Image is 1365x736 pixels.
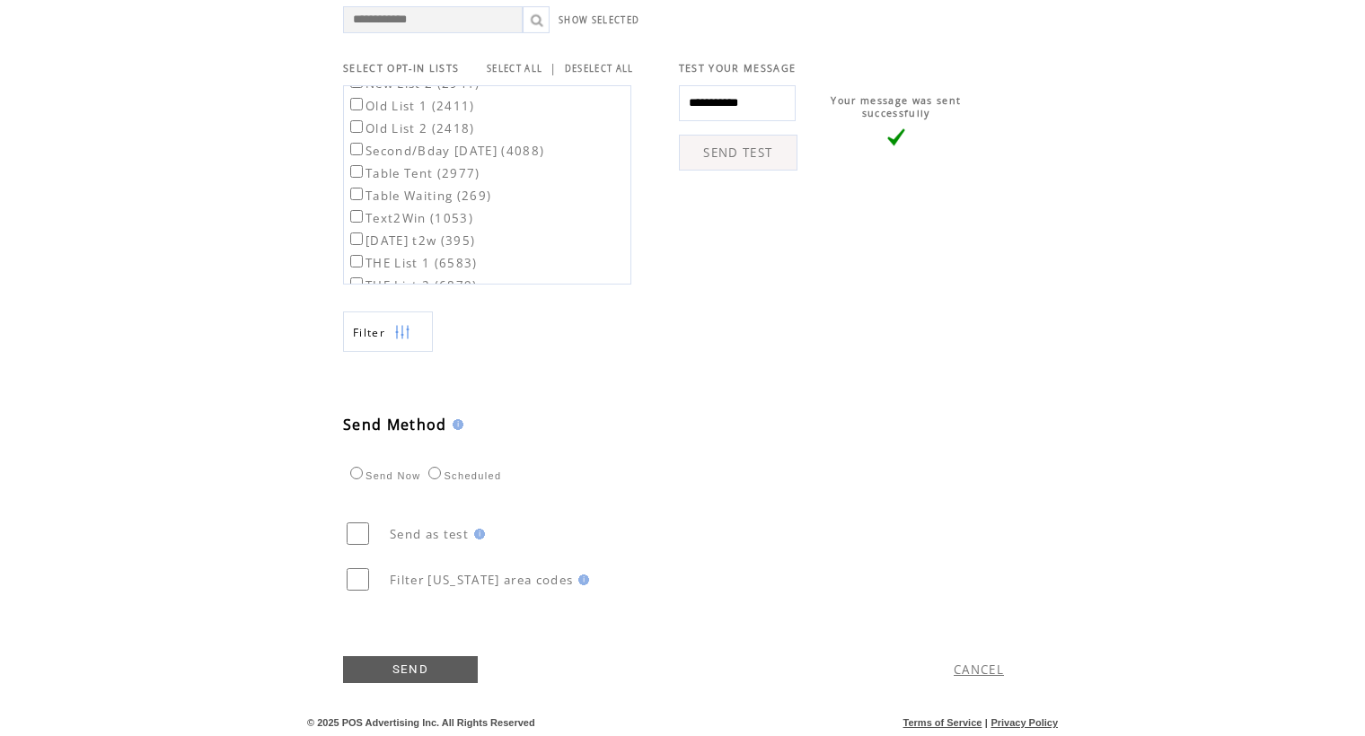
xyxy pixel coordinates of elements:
label: Second/Bday [DATE] (4088) [347,143,544,159]
input: Scheduled [428,467,441,479]
label: THE List 1 (6583) [347,255,478,271]
input: Old List 2 (2418) [350,120,363,133]
img: help.gif [573,574,589,585]
span: TEST YOUR MESSAGE [679,62,797,74]
span: Your message was sent successfully [831,94,961,119]
span: | [985,717,988,728]
span: © 2025 POS Advertising Inc. All Rights Reserved [307,717,535,728]
span: Send Method [343,415,447,434]
input: [DATE] t2w (395) [350,232,363,245]
label: Send Now [346,470,420,481]
label: THE List 2 (6879) [347,277,478,294]
input: Table Waiting (269) [350,188,363,200]
input: THE List 2 (6879) [350,277,363,290]
input: Old List 1 (2411) [350,98,363,110]
input: THE List 1 (6583) [350,255,363,267]
a: Filter [343,311,433,352]
label: [DATE] t2w (395) [347,232,475,249]
label: Table Waiting (269) [347,188,491,204]
label: Text2Win (1053) [347,210,473,226]
input: Send Now [350,467,363,479]
label: Table Tent (2977) [347,165,480,181]
span: Send as test [390,526,469,542]
a: DESELECT ALL [565,63,634,74]
img: help.gif [447,419,463,430]
a: SHOW SELECTED [559,14,639,26]
span: Filter [US_STATE] area codes [390,572,573,588]
label: Old List 2 (2418) [347,120,475,136]
img: vLarge.png [887,128,905,146]
a: SELECT ALL [487,63,542,74]
input: Text2Win (1053) [350,210,363,223]
a: Privacy Policy [991,717,1058,728]
label: Scheduled [424,470,501,481]
a: Terms of Service [903,717,982,728]
span: | [550,60,557,76]
a: SEND [343,656,478,683]
input: Table Tent (2977) [350,165,363,178]
span: SELECT OPT-IN LISTS [343,62,459,74]
a: CANCEL [954,662,1004,678]
label: Old List 1 (2411) [347,98,475,114]
input: Second/Bday [DATE] (4088) [350,143,363,155]
a: SEND TEST [679,135,797,171]
span: Show filters [353,325,385,340]
img: help.gif [469,529,485,539]
img: filters.png [394,312,410,353]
